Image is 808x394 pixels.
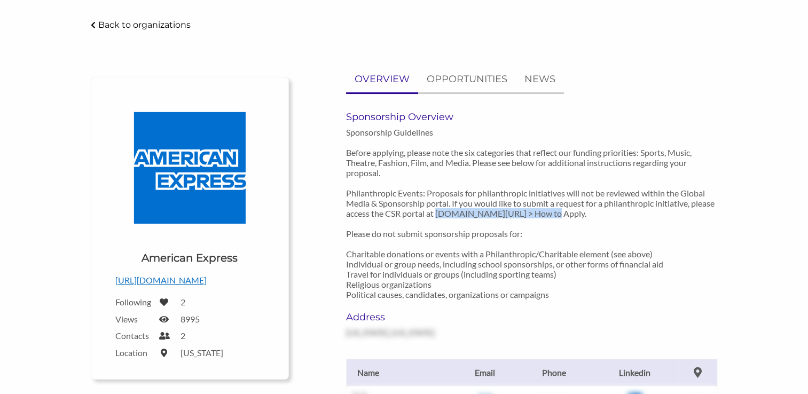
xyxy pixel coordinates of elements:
label: Following [115,297,153,307]
p: OPPORTUNITIES [427,72,507,87]
p: NEWS [524,72,555,87]
h6: Sponsorship Overview [346,111,717,123]
label: Contacts [115,330,153,341]
p: Back to organizations [98,20,191,30]
th: Name [347,359,453,386]
h1: American Express [142,250,238,265]
p: OVERVIEW [355,72,410,87]
label: 2 [181,330,185,341]
img: American Express Logo [115,93,264,242]
th: Email [453,359,517,386]
label: Location [115,348,153,358]
label: Views [115,314,153,324]
p: [URL][DOMAIN_NAME] [115,273,264,287]
label: [US_STATE] [181,348,223,358]
label: 8995 [181,314,200,324]
h6: Address [346,311,459,323]
label: 2 [181,297,185,307]
th: Phone [517,359,592,386]
p: Sponsorship Guidelines Before applying, please note the six categories that reflect our funding p... [346,127,717,300]
th: Linkedin [592,359,678,386]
